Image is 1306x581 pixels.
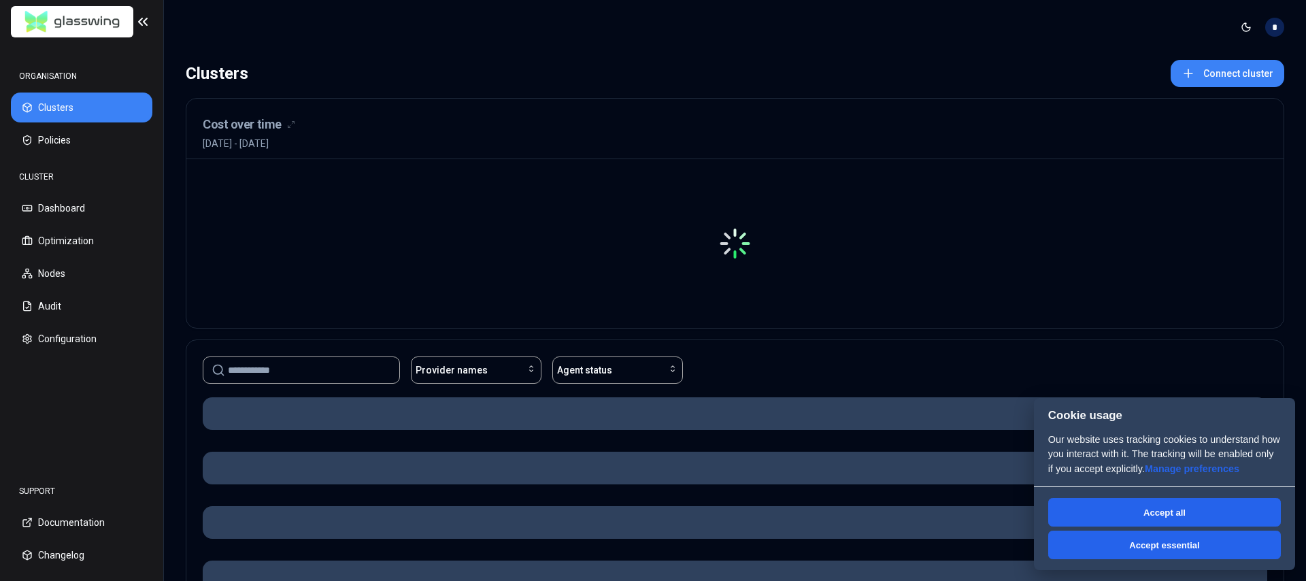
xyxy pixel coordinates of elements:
[1034,433,1295,486] p: Our website uses tracking cookies to understand how you interact with it. The tracking will be en...
[1171,60,1284,87] button: Connect cluster
[186,60,248,87] div: Clusters
[11,324,152,354] button: Configuration
[557,363,612,377] span: Agent status
[1034,409,1295,422] h2: Cookie usage
[11,508,152,537] button: Documentation
[11,259,152,288] button: Nodes
[11,63,152,90] div: ORGANISATION
[203,115,282,134] h3: Cost over time
[1048,531,1281,559] button: Accept essential
[11,163,152,190] div: CLUSTER
[416,363,488,377] span: Provider names
[11,193,152,223] button: Dashboard
[1145,463,1239,474] a: Manage preferences
[20,6,125,38] img: GlassWing
[411,356,541,384] button: Provider names
[11,540,152,570] button: Changelog
[552,356,683,384] button: Agent status
[11,125,152,155] button: Policies
[11,226,152,256] button: Optimization
[11,478,152,505] div: SUPPORT
[11,93,152,122] button: Clusters
[203,137,295,150] span: [DATE] - [DATE]
[11,291,152,321] button: Audit
[1048,498,1281,527] button: Accept all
